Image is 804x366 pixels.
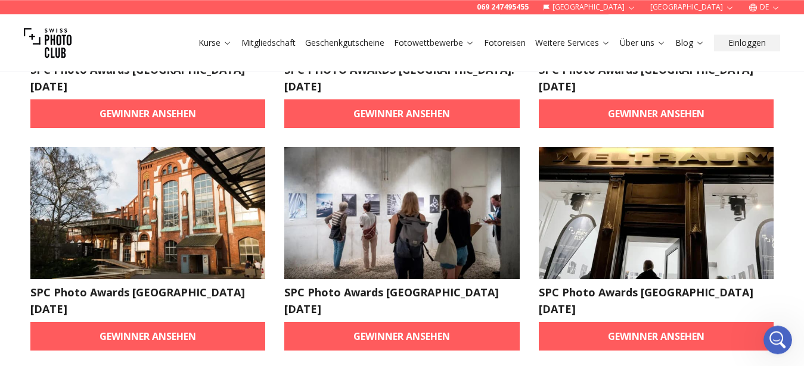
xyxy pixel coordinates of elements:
[300,35,389,51] button: Geschenkgutscheine
[10,55,229,149] div: Fin sagt…
[91,5,172,14] h1: Swiss Photo Club
[484,37,526,49] a: Fotoreisen
[714,35,780,51] button: Einloggen
[10,149,229,189] div: user sagt…
[530,35,615,51] button: Weitere Services
[122,149,229,175] div: [GEOGRAPHIC_DATA]
[67,199,77,208] img: Profile image for Léa
[8,7,30,30] button: go back
[19,62,186,120] div: Hallo! Wie können wir dir [DATE] helfen? Für eine schnellere Antwort wähle bitte unten aus, in we...
[101,14,183,32] p: Innerhalb von 3 Stunden
[82,199,91,208] img: Profile image for Ina
[477,2,529,12] a: 069 247495455
[284,61,520,95] h2: SPC PHOTO AWARDS [GEOGRAPHIC_DATA]: [DATE]
[19,130,106,137] div: Fin • AI Agent • Vor 23m
[539,322,774,351] a: Gewinner ansehen
[183,275,193,284] button: Emoji-Auswahl
[202,270,221,289] button: Sende eine Nachricht…
[620,37,666,49] a: Über uns
[194,35,237,51] button: Kurse
[535,37,610,49] a: Weitere Services
[539,147,774,279] img: SPC Photo Awards MÜNCHEN Nov. 2022
[20,209,219,240] input: Deine E-Mail-Adresse
[539,284,774,317] h2: SPC Photo Awards [GEOGRAPHIC_DATA] [DATE]
[187,7,209,30] button: Home
[30,147,266,279] img: SPC Photo Awards BERLIN Nov. 2022
[10,55,195,127] div: Hallo! Wie können wir dir [DATE] helfen? Für eine schnellere Antwort wähle bitte unten aus, in we...
[30,284,266,317] h2: SPC Photo Awards [GEOGRAPHIC_DATA] [DATE]
[132,156,219,168] div: [GEOGRAPHIC_DATA]
[12,199,226,208] div: Warte auf das Team
[284,284,520,317] h2: SPC Photo Awards [GEOGRAPHIC_DATA] [DATE]
[615,35,670,51] button: Über uns
[539,99,774,128] a: Gewinner ansehen
[198,37,232,49] a: Kurse
[389,35,479,51] button: Fotowettbewerbe
[24,19,72,67] img: Swiss photo club
[30,322,266,351] a: Gewinner ansehen
[284,147,520,279] img: SPC Photo Awards STUTTGART Nov. 2022
[284,322,520,351] a: Gewinner ansehen
[539,61,774,95] h2: SPC Photo Awards [GEOGRAPHIC_DATA] [DATE]
[30,99,266,128] a: Gewinner ansehen
[51,9,70,28] img: Profile image for Quim
[675,37,704,49] a: Blog
[74,199,84,208] img: Profile image for Quim
[34,9,53,28] img: Profile image for Léa
[13,240,226,273] textarea: Nachricht senden...
[209,7,231,29] div: Schließen
[241,37,296,49] a: Mitgliedschaft
[670,35,709,51] button: Blog
[479,35,530,51] button: Fotoreisen
[67,9,86,28] img: Profile image for Ina
[237,35,300,51] button: Mitgliedschaft
[305,37,384,49] a: Geschenkgutscheine
[284,99,520,128] a: Gewinner ansehen
[394,37,474,49] a: Fotowettbewerbe
[763,326,792,354] iframe: Intercom live chat
[30,61,266,95] h2: SPC Photo Awards [GEOGRAPHIC_DATA] [DATE]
